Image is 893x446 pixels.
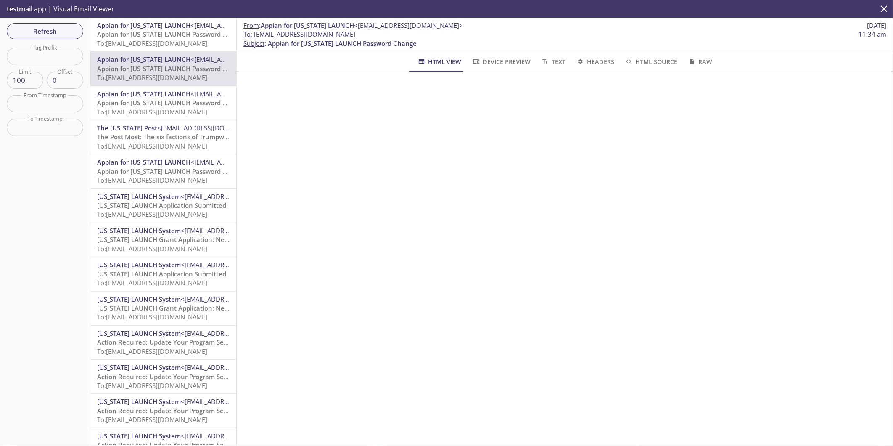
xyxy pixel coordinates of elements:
span: <[EMAIL_ADDRESS][DOMAIN_NAME]> [190,21,299,29]
span: To [243,30,251,38]
span: Subject [243,39,264,48]
span: Device Preview [472,56,531,67]
span: Appian for [US_STATE] LAUNCH [97,90,190,98]
span: [US_STATE] LAUNCH System [97,192,181,201]
span: The Post Most: The six factions of Trumpworld [97,133,236,141]
span: To: [EMAIL_ADDRESS][DOMAIN_NAME] [97,176,207,184]
span: To: [EMAIL_ADDRESS][DOMAIN_NAME] [97,347,207,356]
span: Appian for [US_STATE] LAUNCH [97,158,190,166]
span: : [243,21,463,30]
span: [US_STATE] LAUNCH System [97,295,181,303]
span: From [243,21,259,29]
div: The [US_STATE] Post<[EMAIL_ADDRESS][DOMAIN_NAME]>The Post Most: The six factions of TrumpworldTo:... [90,120,236,154]
span: HTML View [417,56,461,67]
span: 11:34 am [859,30,886,39]
span: Appian for [US_STATE] LAUNCH Password Change [97,98,246,107]
div: [US_STATE] LAUNCH System<[EMAIL_ADDRESS][DOMAIN_NAME][US_STATE]>[US_STATE] LAUNCH Application Sub... [90,189,236,223]
div: Appian for [US_STATE] LAUNCH<[EMAIL_ADDRESS][DOMAIN_NAME]>Appian for [US_STATE] LAUNCH Password C... [90,52,236,85]
span: The [US_STATE] Post [97,124,157,132]
span: <[EMAIL_ADDRESS][DOMAIN_NAME]> [157,124,266,132]
div: [US_STATE] LAUNCH System<[EMAIL_ADDRESS][DOMAIN_NAME][US_STATE]>[US_STATE] LAUNCH Grant Applicati... [90,292,236,325]
span: Refresh [13,26,77,37]
span: Appian for [US_STATE] LAUNCH Password Change [97,64,246,73]
div: Appian for [US_STATE] LAUNCH<[EMAIL_ADDRESS][DOMAIN_NAME]>Appian for [US_STATE] LAUNCH Password C... [90,18,236,51]
span: To: [EMAIL_ADDRESS][DOMAIN_NAME] [97,39,207,48]
span: <[EMAIL_ADDRESS][DOMAIN_NAME][US_STATE]> [181,192,322,201]
div: Appian for [US_STATE] LAUNCH<[EMAIL_ADDRESS][DOMAIN_NAME]>Appian for [US_STATE] LAUNCH Password C... [90,154,236,188]
span: Headers [576,56,614,67]
span: testmail [7,4,32,13]
span: [US_STATE] LAUNCH Grant Application: New Adult Participant [97,304,283,312]
span: <[EMAIL_ADDRESS][DOMAIN_NAME]> [190,90,299,98]
span: Text [541,56,565,67]
span: <[EMAIL_ADDRESS][DOMAIN_NAME]> [354,21,463,29]
span: : [EMAIL_ADDRESS][DOMAIN_NAME] [243,30,355,39]
span: <[EMAIL_ADDRESS][DOMAIN_NAME]> [190,55,299,64]
span: [US_STATE] LAUNCH Application Submitted [97,201,226,210]
div: [US_STATE] LAUNCH System<[EMAIL_ADDRESS][DOMAIN_NAME][US_STATE]>Action Required: Update Your Prog... [90,394,236,427]
span: To: [EMAIL_ADDRESS][DOMAIN_NAME] [97,108,207,116]
span: <[EMAIL_ADDRESS][DOMAIN_NAME][US_STATE]> [181,329,322,337]
span: Appian for [US_STATE] LAUNCH [97,55,190,64]
span: To: [EMAIL_ADDRESS][DOMAIN_NAME] [97,73,207,82]
span: To: [EMAIL_ADDRESS][DOMAIN_NAME] [97,313,207,321]
span: Action Required: Update Your Program Selection in [US_STATE] LAUNCH [97,338,314,346]
span: [US_STATE] LAUNCH System [97,260,181,269]
span: Appian for [US_STATE] LAUNCH Password Change [97,30,246,38]
span: <[EMAIL_ADDRESS][DOMAIN_NAME][US_STATE]> [181,260,322,269]
span: Appian for [US_STATE] LAUNCH [97,21,190,29]
span: [US_STATE] LAUNCH Grant Application: New Adult Participant [97,235,283,244]
span: <[EMAIL_ADDRESS][DOMAIN_NAME][US_STATE]> [181,397,322,406]
div: [US_STATE] LAUNCH System<[EMAIL_ADDRESS][DOMAIN_NAME][US_STATE]>[US_STATE] LAUNCH Application Sub... [90,257,236,291]
span: [US_STATE] LAUNCH System [97,363,181,372]
span: Raw [687,56,712,67]
span: To: [EMAIL_ADDRESS][DOMAIN_NAME] [97,142,207,150]
span: Appian for [US_STATE] LAUNCH Password Change [268,39,417,48]
span: To: [EMAIL_ADDRESS][DOMAIN_NAME] [97,279,207,287]
span: [US_STATE] LAUNCH System [97,329,181,337]
span: To: [EMAIL_ADDRESS][DOMAIN_NAME] [97,415,207,424]
span: To: [EMAIL_ADDRESS][DOMAIN_NAME] [97,210,207,218]
div: Appian for [US_STATE] LAUNCH<[EMAIL_ADDRESS][DOMAIN_NAME]>Appian for [US_STATE] LAUNCH Password C... [90,86,236,120]
span: <[EMAIL_ADDRESS][DOMAIN_NAME][US_STATE]> [181,295,322,303]
span: [DATE] [867,21,886,30]
span: [US_STATE] LAUNCH Application Submitted [97,270,226,278]
span: [US_STATE] LAUNCH System [97,397,181,406]
span: <[EMAIL_ADDRESS][DOMAIN_NAME][US_STATE]> [181,363,322,372]
span: To: [EMAIL_ADDRESS][DOMAIN_NAME] [97,381,207,390]
span: Appian for [US_STATE] LAUNCH Password Change [97,167,246,175]
span: [US_STATE] LAUNCH System [97,432,181,440]
span: Action Required: Update Your Program Selection in [US_STATE] LAUNCH [97,406,314,415]
span: Appian for [US_STATE] LAUNCH [261,21,354,29]
div: [US_STATE] LAUNCH System<[EMAIL_ADDRESS][DOMAIN_NAME][US_STATE]>Action Required: Update Your Prog... [90,326,236,359]
span: Action Required: Update Your Program Selection in [US_STATE] LAUNCH [97,372,314,381]
button: Refresh [7,23,83,39]
span: To: [EMAIL_ADDRESS][DOMAIN_NAME] [97,244,207,253]
span: [US_STATE] LAUNCH System [97,226,181,235]
span: <[EMAIL_ADDRESS][DOMAIN_NAME][US_STATE]> [181,432,322,440]
div: [US_STATE] LAUNCH System<[EMAIL_ADDRESS][DOMAIN_NAME][US_STATE]>Action Required: Update Your Prog... [90,360,236,393]
span: <[EMAIL_ADDRESS][DOMAIN_NAME][US_STATE]> [181,226,322,235]
p: : [243,30,886,48]
div: [US_STATE] LAUNCH System<[EMAIL_ADDRESS][DOMAIN_NAME][US_STATE]>[US_STATE] LAUNCH Grant Applicati... [90,223,236,257]
span: HTML Source [624,56,677,67]
span: <[EMAIL_ADDRESS][DOMAIN_NAME]> [190,158,299,166]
